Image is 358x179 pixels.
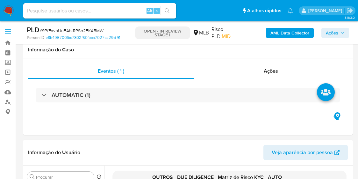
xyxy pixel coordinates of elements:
div: AUTOMATIC (1) [36,88,340,102]
span: Ações [326,28,338,38]
p: vitoria.caldeira@mercadolivre.com [308,8,344,14]
span: Risco PLD: [211,26,241,40]
a: Notificações [288,8,293,13]
b: Person ID [27,35,44,41]
span: # 9PfFxvpUuEAbtRPSb2FKA5MW [39,27,104,34]
span: Atalhos rápidos [247,7,281,14]
div: MLB [193,29,209,36]
button: search-icon [161,6,174,15]
b: PLD [27,25,39,35]
span: Veja aparência por pessoa [272,145,333,160]
span: MID [222,33,231,40]
button: AML Data Collector [266,28,314,38]
a: e8b496700fbc7802f60fbca7027ca29d [46,35,120,41]
h1: Informação do Caso [28,47,348,53]
span: Alt [147,8,152,14]
span: s [156,8,158,14]
span: Ações [264,67,278,75]
button: Veja aparência por pessoa [263,145,348,160]
p: OPEN - IN REVIEW STAGE I [135,26,190,39]
b: AML Data Collector [270,28,309,38]
a: Sair [347,7,353,14]
span: Eventos ( 1 ) [98,67,124,75]
input: Pesquise usuários ou casos... [23,7,176,15]
button: Ações [321,28,349,38]
h1: Informação do Usuário [28,149,80,156]
h3: AUTOMATIC (1) [52,92,90,99]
